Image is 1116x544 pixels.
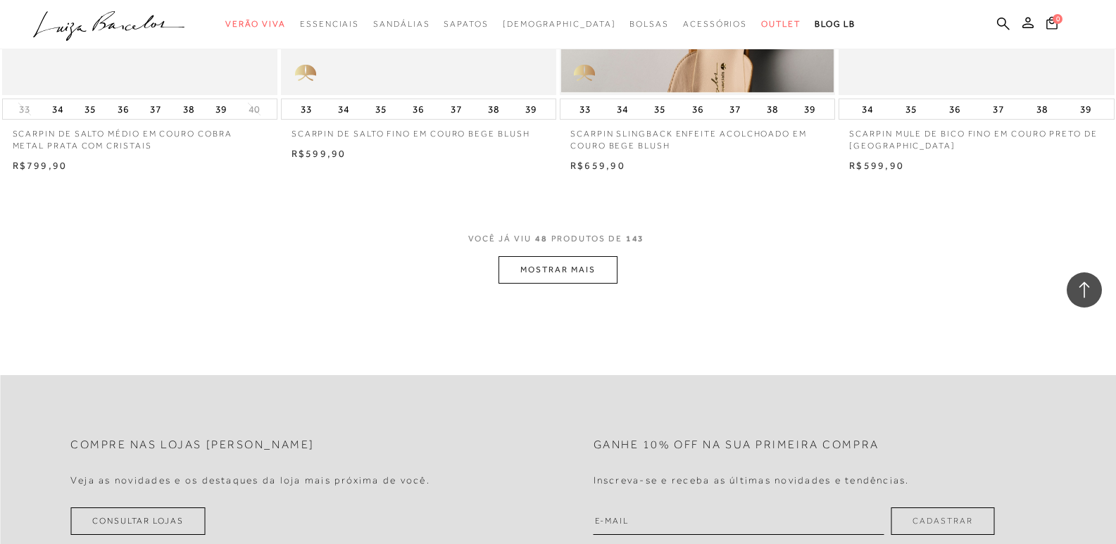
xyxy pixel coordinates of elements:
[761,19,801,29] span: Outlet
[70,474,430,486] h4: Veja as novidades e os destaques da loja mais próxima de você.
[211,99,231,119] button: 39
[650,99,670,119] button: 35
[244,103,264,116] button: 40
[901,99,921,119] button: 35
[503,11,616,37] a: noSubCategoriesText
[688,99,708,119] button: 36
[70,438,315,452] h2: Compre nas lojas [PERSON_NAME]
[1042,15,1062,34] button: 0
[484,99,503,119] button: 38
[113,99,133,119] button: 36
[225,19,286,29] span: Verão Viva
[408,99,428,119] button: 36
[296,99,316,119] button: 33
[48,99,68,119] button: 34
[891,507,994,535] button: Cadastrar
[594,507,884,535] input: E-mail
[1076,99,1096,119] button: 39
[503,19,616,29] span: [DEMOGRAPHIC_DATA]
[373,11,430,37] a: categoryNavScreenReaderText
[839,120,1114,152] a: SCARPIN MULE DE BICO FINO EM COURO PRETO DE [GEOGRAPHIC_DATA]
[570,160,625,171] span: R$659,90
[560,53,609,95] img: golden_caliandra_v6.png
[535,234,548,243] span: 48
[594,474,910,486] h4: Inscreva-se e receba as últimas novidades e tendências.
[499,256,617,284] button: MOSTRAR MAIS
[281,120,556,140] a: SCARPIN DE SALTO FINO EM COURO BEGE BLUSH
[800,99,820,119] button: 39
[521,99,541,119] button: 39
[815,11,855,37] a: BLOG LB
[575,99,595,119] button: 33
[815,19,855,29] span: BLOG LB
[444,19,488,29] span: Sapatos
[761,11,801,37] a: categoryNavScreenReaderText
[683,19,747,29] span: Acessórios
[446,99,466,119] button: 37
[725,99,745,119] button: 37
[849,160,904,171] span: R$599,90
[594,438,879,452] h2: Ganhe 10% off na sua primeira compra
[281,53,330,95] img: golden_caliandra_v6.png
[146,99,165,119] button: 37
[468,234,648,243] span: VOCÊ JÁ VIU PRODUTOS DE
[1032,99,1052,119] button: 38
[300,19,359,29] span: Essenciais
[629,19,669,29] span: Bolsas
[13,160,68,171] span: R$799,90
[989,99,1008,119] button: 37
[629,11,669,37] a: categoryNavScreenReaderText
[613,99,632,119] button: 34
[560,120,835,152] a: SCARPIN SLINGBACK ENFEITE ACOLCHOADO EM COURO BEGE BLUSH
[2,120,277,152] a: SCARPIN DE SALTO MÉDIO EM COURO COBRA METAL PRATA COM CRISTAIS
[179,99,199,119] button: 38
[300,11,359,37] a: categoryNavScreenReaderText
[444,11,488,37] a: categoryNavScreenReaderText
[373,19,430,29] span: Sandálias
[945,99,965,119] button: 36
[371,99,391,119] button: 35
[763,99,782,119] button: 38
[683,11,747,37] a: categoryNavScreenReaderText
[225,11,286,37] a: categoryNavScreenReaderText
[334,99,353,119] button: 34
[80,99,100,119] button: 35
[15,103,35,116] button: 33
[626,234,645,243] span: 143
[70,507,206,535] a: Consultar Lojas
[291,148,346,159] span: R$599,90
[1053,14,1062,24] span: 0
[858,99,877,119] button: 34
